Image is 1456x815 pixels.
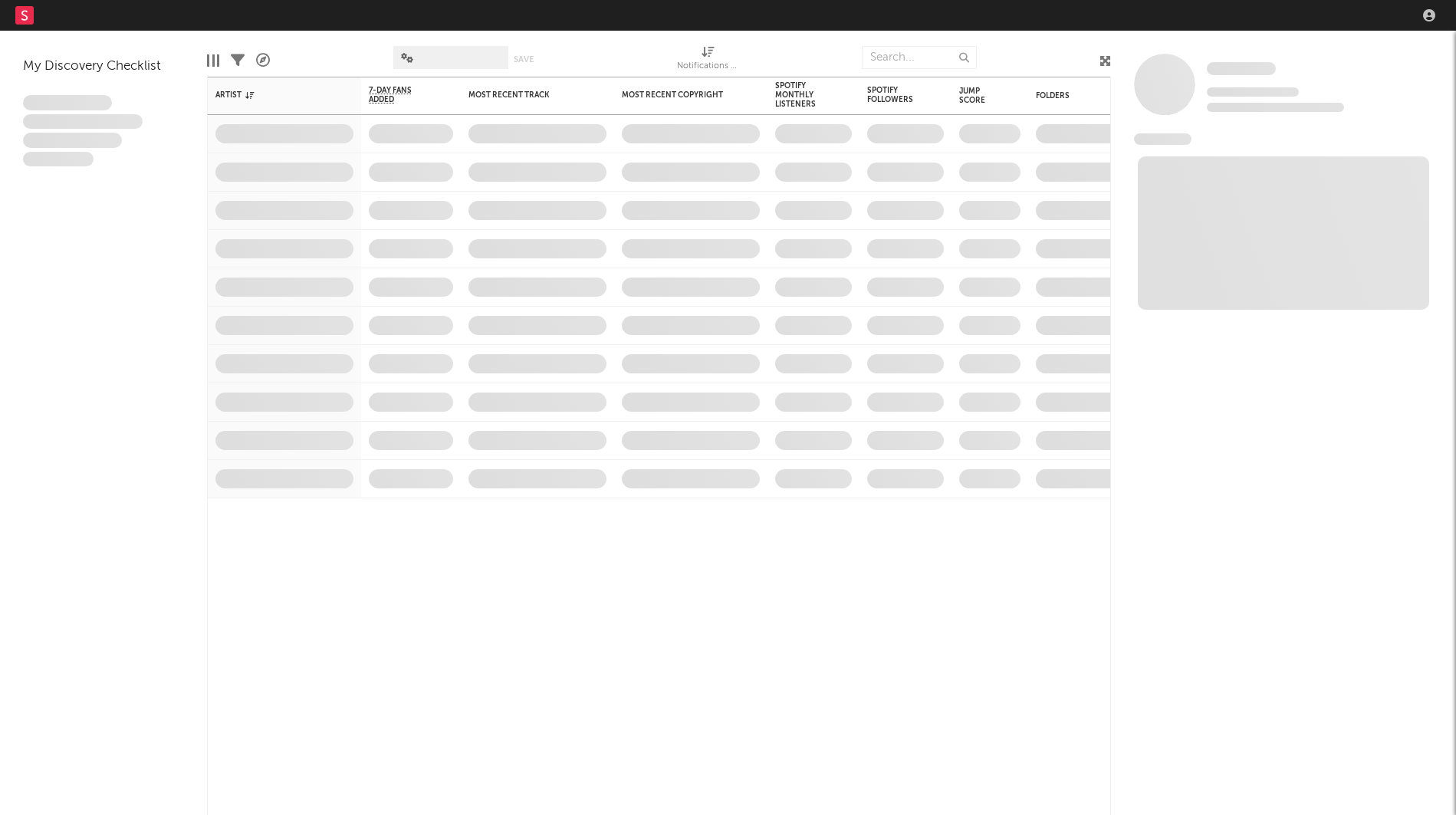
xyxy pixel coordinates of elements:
[867,86,921,104] div: Spotify Followers
[959,87,998,105] div: Jump Score
[1207,103,1344,112] span: 0 fans last week
[1134,133,1191,145] span: News Feed
[23,114,143,130] span: Integer aliquet in purus et
[468,90,583,100] div: Most Recent Track
[231,38,245,83] div: Filters
[514,55,534,64] button: Save
[677,38,738,83] div: Notifications (Artist)
[622,90,737,100] div: Most Recent Copyright
[1207,87,1299,97] span: Tracking Since: [DATE]
[23,152,94,167] span: Aliquam viverra
[369,86,430,104] span: 7-Day Fans Added
[862,46,977,69] input: Search...
[23,133,122,148] span: Praesent ac interdum
[23,58,184,76] div: My Discovery Checklist
[207,38,219,83] div: Edit Columns
[256,38,270,83] div: A&R Pipeline
[23,95,112,110] span: Lorem ipsum dolor
[775,81,829,109] div: Spotify Monthly Listeners
[1036,91,1151,100] div: Folders
[677,58,738,76] div: Notifications (Artist)
[1207,61,1276,77] a: Some Artist
[215,90,330,100] div: Artist
[1207,62,1276,75] span: Some Artist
